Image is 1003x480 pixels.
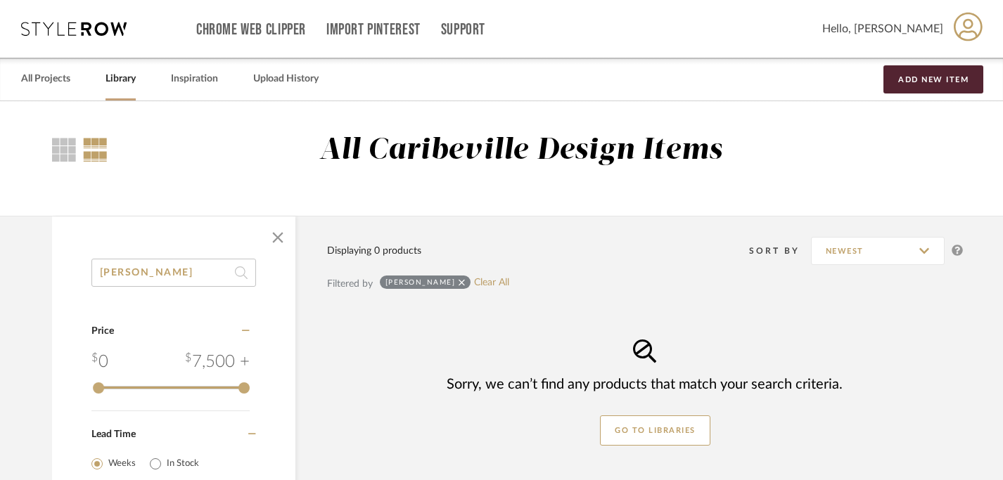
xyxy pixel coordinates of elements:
[474,277,509,289] a: Clear All
[91,259,256,287] input: Search within 0 results
[21,70,70,89] a: All Projects
[822,20,943,37] span: Hello, [PERSON_NAME]
[253,70,319,89] a: Upload History
[327,276,373,292] div: Filtered by
[106,70,136,89] a: Library
[91,429,136,439] span: Lead Time
[171,70,218,89] a: Inspiration
[326,24,421,36] a: Import Pinterest
[385,278,456,287] div: [PERSON_NAME]
[264,223,292,252] button: Close
[749,244,811,258] div: Sort By
[108,457,136,471] label: Weeks
[91,349,108,375] div: 0
[447,375,843,394] div: Sorry, we can’t find any products that match your search criteria.
[167,457,199,471] label: In Stock
[91,326,114,336] span: Price
[600,415,710,446] button: GO TO LIBRARIES
[319,133,723,169] div: All Caribeville Design Items
[441,24,485,36] a: Support
[196,24,306,36] a: Chrome Web Clipper
[185,349,250,375] div: 7,500 +
[883,65,983,93] button: Add New Item
[327,243,421,259] div: Displaying 0 products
